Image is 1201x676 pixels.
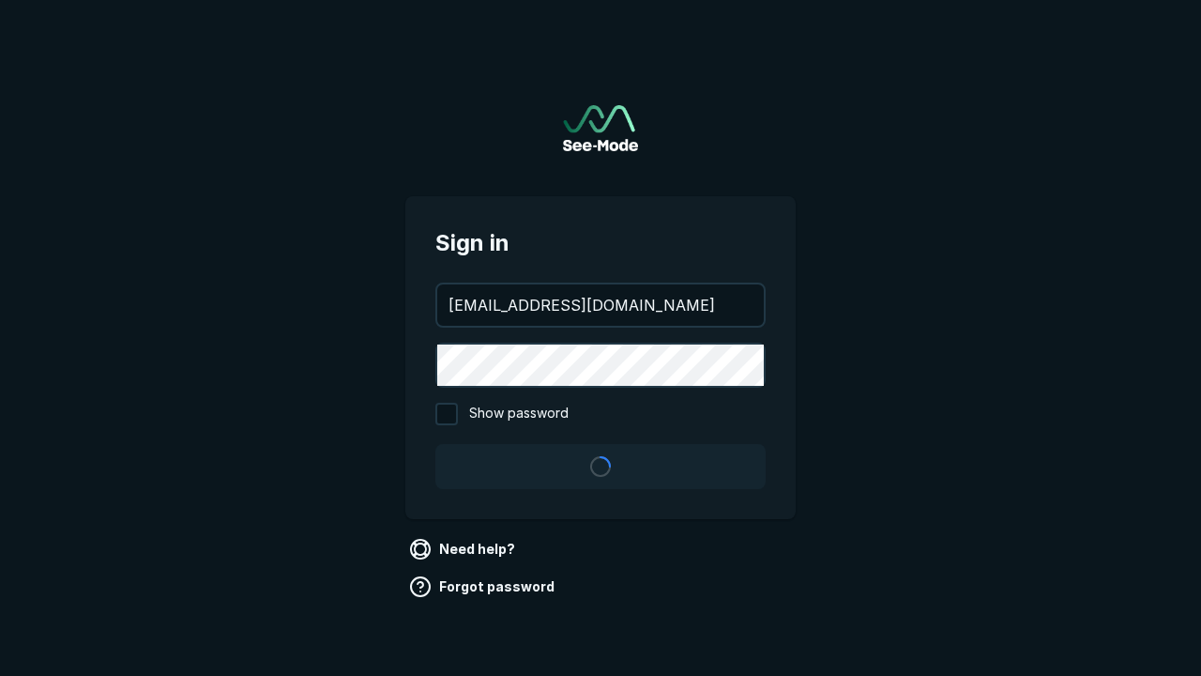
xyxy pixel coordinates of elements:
span: Show password [469,403,569,425]
input: your@email.com [437,284,764,326]
a: Go to sign in [563,105,638,151]
img: See-Mode Logo [563,105,638,151]
a: Forgot password [405,572,562,602]
a: Need help? [405,534,523,564]
span: Sign in [435,226,766,260]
